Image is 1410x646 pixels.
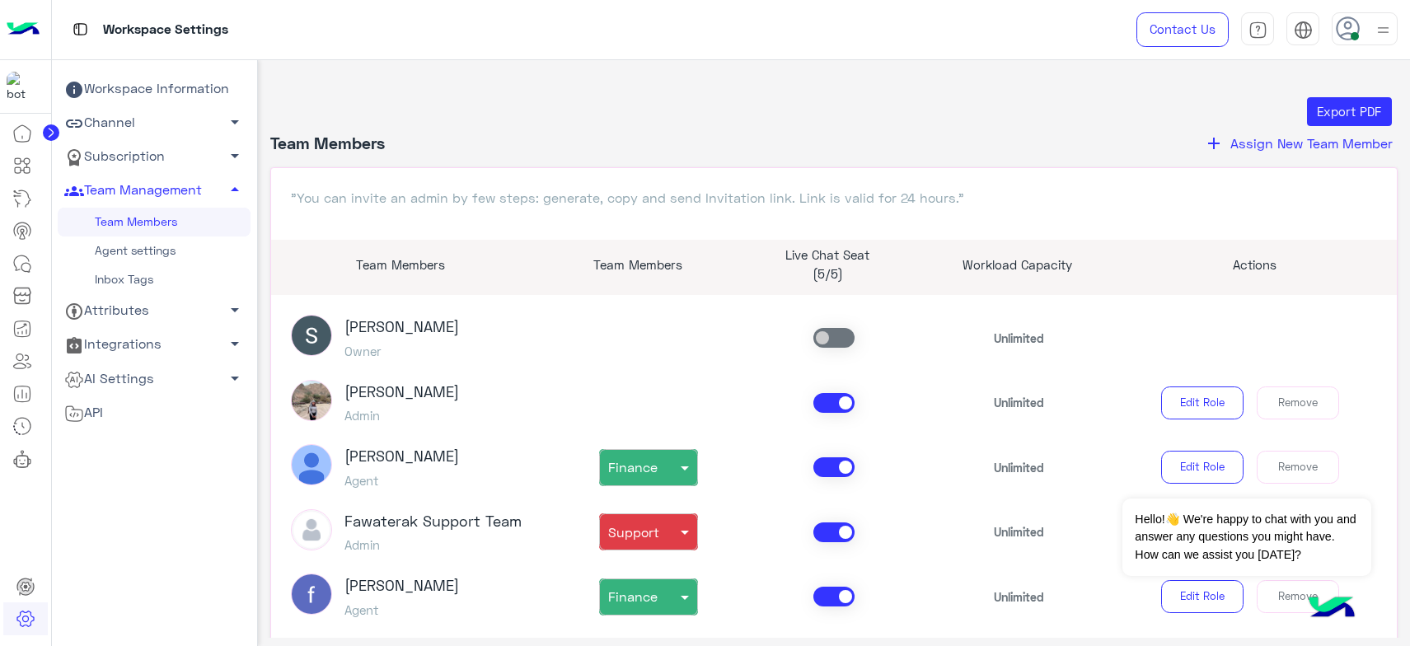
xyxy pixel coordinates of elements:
img: profile [1373,20,1394,40]
h3: Fawaterak Support Team [344,513,522,531]
a: API [58,396,251,429]
h5: Agent [344,602,459,617]
p: Team Members [271,255,531,274]
h3: [PERSON_NAME] [344,318,459,336]
button: Remove [1257,580,1339,613]
span: arrow_drop_down [225,334,245,353]
h4: Team Members [270,133,385,154]
p: Actions [1125,255,1384,274]
span: Hello!👋 We're happy to chat with you and answer any questions you might have. How can we assist y... [1122,499,1370,576]
img: tab [1294,21,1313,40]
h5: Agent [344,473,459,488]
button: Remove [1257,386,1339,419]
h3: [PERSON_NAME] [344,577,459,595]
p: "You can invite an admin by few steps: generate, copy and send Invitation link. Link is valid for... [291,188,1378,208]
span: Export PDF [1317,104,1381,119]
button: Edit Role [1161,386,1244,419]
span: Support [608,524,659,540]
p: Team Members [555,255,720,274]
h5: Admin [344,537,522,552]
h3: [PERSON_NAME] [344,447,459,466]
i: add [1204,133,1224,153]
h3: [PERSON_NAME] [344,383,459,401]
img: tab [70,19,91,40]
img: defaultAdmin.png [291,509,332,550]
h5: Admin [344,408,459,423]
a: tab [1241,12,1274,47]
p: Unlimited [994,394,1044,411]
span: arrow_drop_up [225,180,245,199]
p: Workload Capacity [935,255,1099,274]
a: Channel [58,106,251,140]
button: addAssign New Team Member [1199,133,1398,154]
span: arrow_drop_down [225,368,245,388]
p: (5/5) [745,264,910,283]
a: Subscription [58,140,251,174]
img: ALV-UjXAM7IqIwvOHs8Jh_xrr6ycWzPLplIaChfB8KfyIMFZQw7oP4yUUGVfpVcuQaGrzIg4KZSZZ2vv546r5I4dVQZO9pQv_... [291,444,332,485]
a: Inbox Tags [58,265,251,294]
p: Live Chat Seat [745,246,910,264]
a: AI Settings [58,362,251,396]
button: Remove [1257,451,1339,484]
span: arrow_drop_down [225,146,245,166]
a: Team Members [58,208,251,236]
p: Unlimited [994,523,1044,541]
p: Unlimited [994,330,1044,347]
h5: Owner [344,344,459,358]
span: API [64,402,103,424]
img: ACg8ocLoR2ghDuL4zwt61f7uaEQS3JVBSI0n93h9_u0ExKxAaLa0-w=s96-c [291,315,332,356]
a: Workspace Information [58,73,251,106]
p: Workspace Settings [103,19,228,41]
a: Attributes [58,294,251,328]
p: Unlimited [994,588,1044,606]
img: Logo [7,12,40,47]
a: Integrations [58,328,251,362]
button: Export PDF [1307,97,1392,127]
span: Assign New Team Member [1230,135,1393,151]
img: 171468393613305 [7,72,36,101]
img: ACg8ocJlN2PS6_gXqQEzxuPWb93tKitcl1hw1rC3DGHYjQzSD-E2Hg=s96-c [291,573,332,615]
img: picture [291,380,332,421]
a: Contact Us [1136,12,1229,47]
p: Unlimited [994,459,1044,476]
a: Team Management [58,174,251,208]
img: hulul-logo.png [1303,580,1361,638]
img: tab [1248,21,1267,40]
span: arrow_drop_down [225,300,245,320]
a: Agent settings [58,236,251,265]
button: Edit Role [1161,580,1244,613]
button: Edit Role [1161,451,1244,484]
span: arrow_drop_down [225,112,245,132]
